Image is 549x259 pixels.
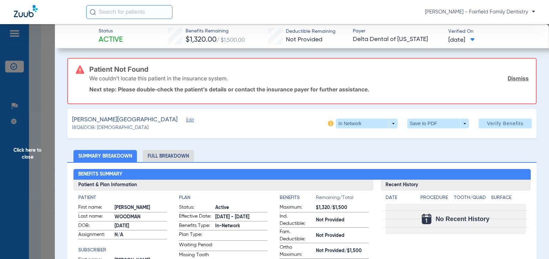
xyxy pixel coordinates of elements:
[491,194,526,204] app-breakdown-title: Surface
[280,194,316,201] h4: Benefits
[353,35,442,44] span: Delta Dental of [US_STATE]
[316,217,368,224] span: Not Provided
[316,247,368,255] span: Not Provided/$1,500
[99,28,123,35] span: Status
[186,118,192,124] span: Edit
[114,213,167,221] span: WOODMAN
[487,121,523,126] span: Verify Benefits
[215,213,268,221] span: [DATE] - [DATE]
[179,231,213,240] span: Plan Type:
[114,222,167,230] span: [DATE]
[316,232,368,239] span: Not Provided
[72,116,178,124] span: [PERSON_NAME][GEOGRAPHIC_DATA]
[491,194,526,201] h4: Surface
[425,9,535,16] span: [PERSON_NAME] - Fairfield Family Dentistry
[280,244,313,258] span: Ortho Maximum:
[78,231,112,239] span: Assignment:
[179,204,213,212] span: Status:
[386,194,415,204] app-breakdown-title: Date
[73,180,373,191] h3: Patient & Plan Information
[73,150,137,162] li: Summary Breakdown
[90,9,96,15] img: Search Icon
[448,28,538,35] span: Verified On
[420,194,452,204] app-breakdown-title: Procedure
[78,222,112,230] span: DOB:
[328,121,333,126] img: info-icon
[86,5,172,19] input: Search for patients
[515,226,549,259] iframe: Chat Widget
[280,194,316,204] app-breakdown-title: Benefits
[179,222,213,230] span: Benefits Type:
[78,247,167,254] h4: Subscriber
[76,66,84,74] img: error-icon
[479,119,532,128] button: Verify Benefits
[89,66,529,73] h3: Patient Not Found
[73,169,531,180] h2: Benefits Summary
[436,216,489,222] span: No Recent History
[280,204,313,212] span: Maximum:
[186,28,245,35] span: Benefits Remaining
[179,194,268,201] h4: Plan
[78,213,112,221] span: Last name:
[114,231,167,239] span: N/A
[78,204,112,212] span: First name:
[286,28,336,35] span: Deductible Remaining
[353,28,442,35] span: Payer
[99,35,123,45] span: Active
[215,204,268,211] span: Active
[114,204,167,211] span: [PERSON_NAME]
[386,194,415,201] h4: Date
[179,213,213,221] span: Effective Date:
[420,194,452,201] h4: Procedure
[280,213,313,227] span: Ind. Deductible:
[280,228,313,243] span: Fam. Deductible:
[508,75,529,82] a: Dismiss
[89,86,529,93] p: Next step: Please double-check the patient’s details or contact the insurance payer for further a...
[186,36,217,43] span: $1,320.00
[217,38,245,43] span: / $1,500.00
[422,214,431,224] img: Calendar
[14,5,38,17] img: Zuub Logo
[179,241,213,251] span: Waiting Period:
[454,194,489,204] app-breakdown-title: Tooth/Quad
[316,204,368,211] span: $1,320/$1,500
[336,119,398,128] button: In Network
[454,194,489,201] h4: Tooth/Quad
[78,194,167,201] h4: Patient
[72,124,149,131] span: (8126) DOB: [DEMOGRAPHIC_DATA]
[143,150,194,162] li: Full Breakdown
[448,36,475,44] span: [DATE]
[89,75,228,82] p: We couldn’t locate this patient in the insurance system.
[407,119,469,128] button: Save to PDF
[215,222,268,230] span: In-Network
[316,194,368,204] span: Remaining/Total
[381,180,531,191] h3: Recent History
[286,37,322,43] span: Not Provided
